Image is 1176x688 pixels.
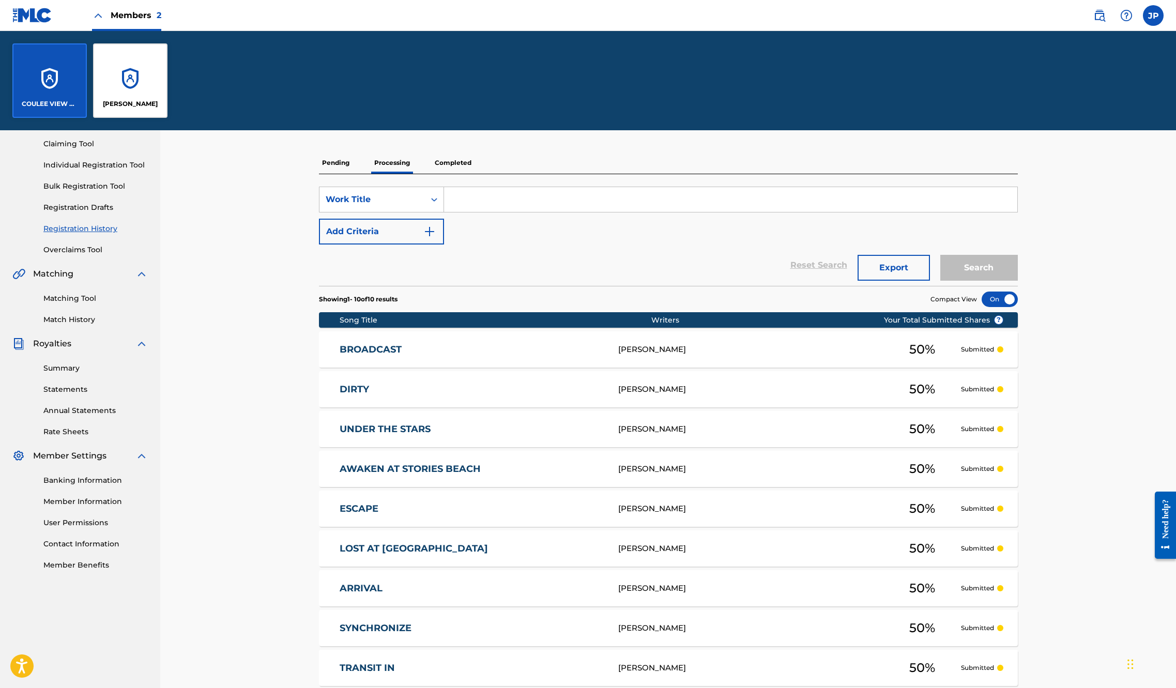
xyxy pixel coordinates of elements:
[1124,638,1176,688] iframe: Chat Widget
[93,43,167,118] a: Accounts[PERSON_NAME]
[12,43,87,118] a: AccountsCOULEE VIEW MUSIC
[43,405,148,416] a: Annual Statements
[43,539,148,549] a: Contact Information
[103,99,158,109] p: JAMIE PENNER
[43,160,148,171] a: Individual Registration Tool
[618,543,884,555] div: [PERSON_NAME]
[135,268,148,280] img: expand
[319,152,353,174] p: Pending
[909,340,935,359] span: 50 %
[1127,649,1134,680] div: Drag
[43,181,148,192] a: Bulk Registration Tool
[618,384,884,395] div: [PERSON_NAME]
[909,420,935,438] span: 50 %
[423,225,436,238] img: 9d2ae6d4665cec9f34b9.svg
[326,193,419,206] div: Work Title
[43,314,148,325] a: Match History
[340,463,604,475] a: AWAKEN AT STORIES BEACH
[135,450,148,462] img: expand
[909,659,935,677] span: 50 %
[319,187,1018,286] form: Search Form
[432,152,475,174] p: Completed
[340,662,604,674] a: TRANSIT IN
[340,384,604,395] a: DIRTY
[43,384,148,395] a: Statements
[961,623,994,633] p: Submitted
[1116,5,1137,26] div: Help
[92,9,104,22] img: Close
[961,663,994,672] p: Submitted
[961,544,994,553] p: Submitted
[909,619,935,637] span: 50 %
[961,345,994,354] p: Submitted
[961,504,994,513] p: Submitted
[111,9,161,21] span: Members
[618,344,884,356] div: [PERSON_NAME]
[884,315,1003,326] span: Your Total Submitted Shares
[1143,5,1164,26] div: User Menu
[909,499,935,518] span: 50 %
[43,517,148,528] a: User Permissions
[340,583,604,594] a: ARRIVAL
[618,463,884,475] div: [PERSON_NAME]
[43,244,148,255] a: Overclaims Tool
[1147,483,1176,567] iframe: Resource Center
[22,99,78,109] p: COULEE VIEW MUSIC
[340,315,651,326] div: Song Title
[157,10,161,20] span: 2
[618,583,884,594] div: [PERSON_NAME]
[1093,9,1106,22] img: search
[43,475,148,486] a: Banking Information
[618,503,884,515] div: [PERSON_NAME]
[618,423,884,435] div: [PERSON_NAME]
[930,295,977,304] span: Compact View
[43,426,148,437] a: Rate Sheets
[909,380,935,399] span: 50 %
[12,338,25,350] img: Royalties
[340,344,604,356] a: BROADCAST
[340,423,604,435] a: UNDER THE STARS
[651,315,917,326] div: Writers
[1089,5,1110,26] a: Public Search
[43,202,148,213] a: Registration Drafts
[909,460,935,478] span: 50 %
[319,295,398,304] p: Showing 1 - 10 of 10 results
[1120,9,1133,22] img: help
[961,385,994,394] p: Submitted
[909,579,935,598] span: 50 %
[995,316,1003,324] span: ?
[43,223,148,234] a: Registration History
[909,539,935,558] span: 50 %
[961,464,994,473] p: Submitted
[43,496,148,507] a: Member Information
[371,152,413,174] p: Processing
[33,450,106,462] span: Member Settings
[43,560,148,571] a: Member Benefits
[319,219,444,244] button: Add Criteria
[858,255,930,281] button: Export
[43,139,148,149] a: Claiming Tool
[961,424,994,434] p: Submitted
[43,293,148,304] a: Matching Tool
[135,338,148,350] img: expand
[43,363,148,374] a: Summary
[961,584,994,593] p: Submitted
[340,503,604,515] a: ESCAPE
[12,450,25,462] img: Member Settings
[12,268,25,280] img: Matching
[12,8,52,23] img: MLC Logo
[618,662,884,674] div: [PERSON_NAME]
[618,622,884,634] div: [PERSON_NAME]
[340,543,604,555] a: LOST AT [GEOGRAPHIC_DATA]
[33,338,71,350] span: Royalties
[340,622,604,634] a: SYNCHRONIZE
[33,268,73,280] span: Matching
